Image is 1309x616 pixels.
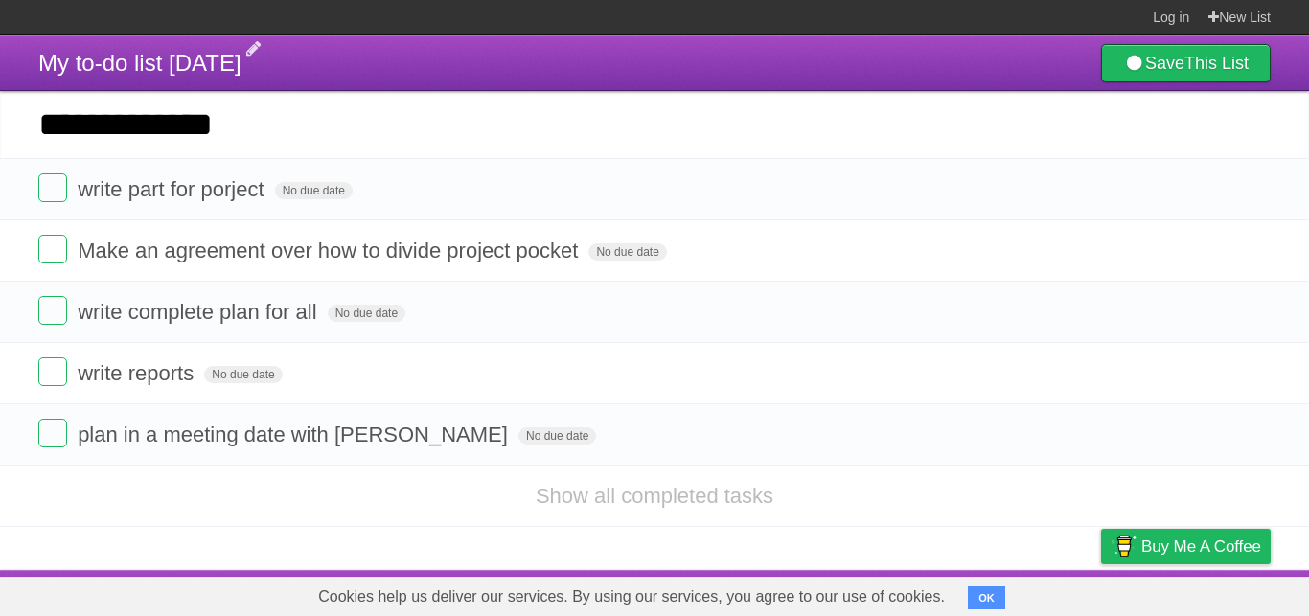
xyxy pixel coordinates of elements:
label: Done [38,235,67,263]
label: Done [38,419,67,447]
span: No due date [275,182,353,199]
a: About [846,575,886,611]
b: This List [1184,54,1249,73]
span: My to-do list [DATE] [38,50,241,76]
span: Buy me a coffee [1141,530,1261,563]
span: No due date [518,427,596,445]
a: Buy me a coffee [1101,529,1271,564]
a: Suggest a feature [1150,575,1271,611]
a: SaveThis List [1101,44,1271,82]
label: Done [38,357,67,386]
span: No due date [328,305,405,322]
a: Privacy [1076,575,1126,611]
label: Done [38,173,67,202]
span: No due date [588,243,666,261]
span: write complete plan for all [78,300,321,324]
img: Buy me a coffee [1111,530,1137,562]
label: Done [38,296,67,325]
span: plan in a meeting date with [PERSON_NAME] [78,422,513,446]
button: OK [968,586,1005,609]
a: Developers [909,575,987,611]
span: write reports [78,361,198,385]
span: No due date [204,366,282,383]
span: Make an agreement over how to divide project pocket [78,239,583,262]
a: Show all completed tasks [536,484,773,508]
a: Terms [1011,575,1053,611]
span: Cookies help us deliver our services. By using our services, you agree to our use of cookies. [299,578,964,616]
span: write part for porject [78,177,268,201]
